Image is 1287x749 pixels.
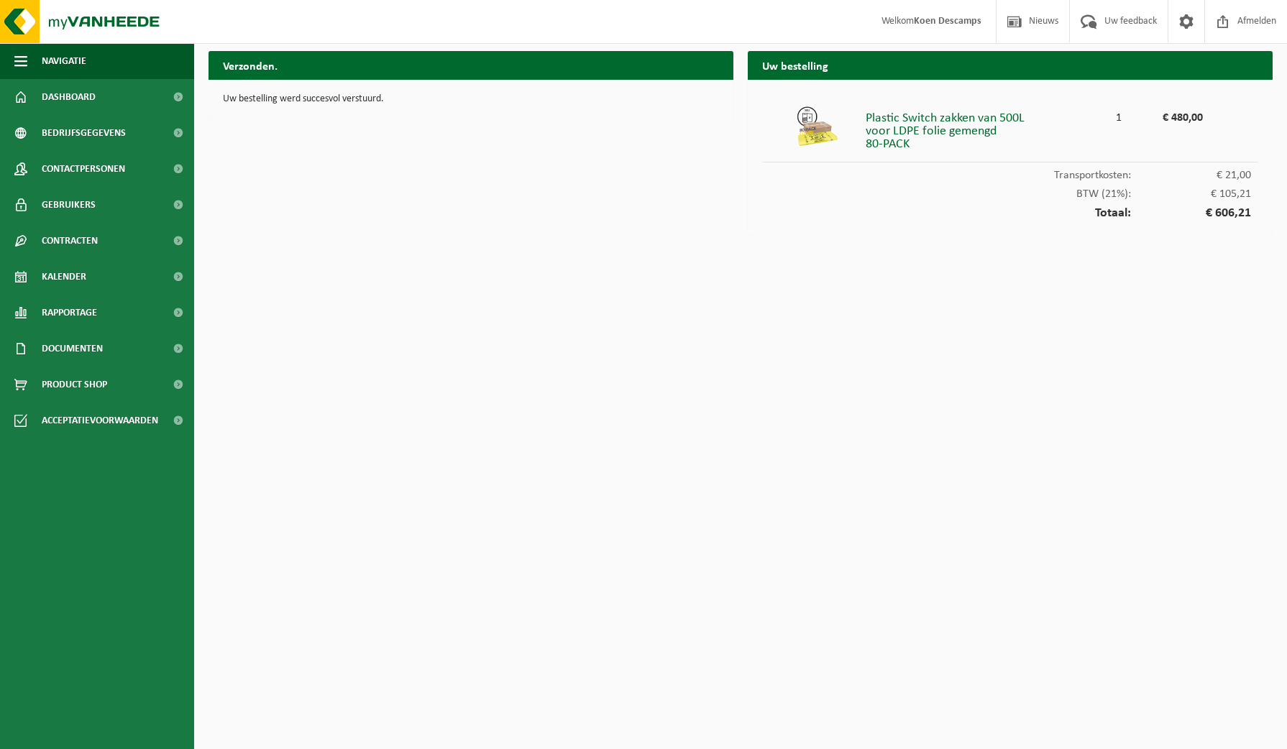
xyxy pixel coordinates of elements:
[42,187,96,223] span: Gebruikers
[1131,207,1252,220] span: € 606,21
[42,367,107,403] span: Product Shop
[42,403,158,438] span: Acceptatievoorwaarden
[1131,170,1252,181] span: € 21,00
[42,151,125,187] span: Contactpersonen
[209,51,733,79] h2: Verzonden.
[42,259,86,295] span: Kalender
[1131,188,1252,200] span: € 105,21
[1107,105,1131,124] div: 1
[914,16,981,27] strong: Koen Descamps
[42,115,126,151] span: Bedrijfsgegevens
[762,162,1258,181] div: Transportkosten:
[42,79,96,115] span: Dashboard
[762,200,1258,220] div: Totaal:
[42,331,103,367] span: Documenten
[42,223,98,259] span: Contracten
[762,181,1258,200] div: BTW (21%):
[748,51,1273,79] h2: Uw bestelling
[866,105,1107,151] div: Plastic Switch zakken van 500L voor LDPE folie gemengd 80-PACK
[42,43,86,79] span: Navigatie
[796,105,839,148] img: 01-999968
[223,94,719,104] p: Uw bestelling werd succesvol verstuurd.
[42,295,97,331] span: Rapportage
[1131,105,1204,124] div: € 480,00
